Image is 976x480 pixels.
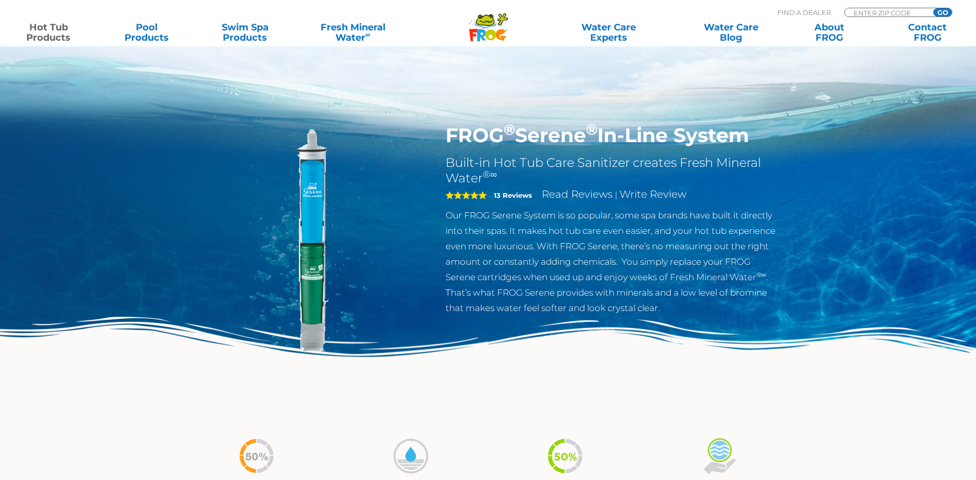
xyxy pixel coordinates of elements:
[586,121,597,139] sup: ®
[889,22,966,43] a: ContactFROG
[237,437,276,475] img: icon-50percent-less
[615,190,617,200] span: |
[693,22,769,43] a: Water CareBlog
[700,437,739,475] img: icon-soft-feeling
[392,437,430,475] img: icon-bromine-disolves
[933,8,952,16] input: GO
[195,124,431,359] img: serene-inline.png
[756,271,766,279] sup: ®∞
[305,22,401,43] a: Fresh MineralWater∞
[109,22,185,43] a: PoolProducts
[619,188,686,200] a: Write Review
[546,437,584,475] img: icon-50percent-less-v2
[777,8,831,17] p: Find A Dealer
[446,191,487,199] span: 5
[853,8,922,17] input: Zip Code Form
[446,124,782,147] h1: FROG Serene In-Line System
[542,188,613,200] a: Read Reviews
[207,22,283,43] a: Swim SpaProducts
[791,22,867,43] a: AboutFROG
[365,30,370,39] sup: ∞
[10,22,87,43] a: Hot TubProducts
[446,208,782,316] p: Our FROG Serene System is so popular, some spa brands have built it directly into their spas. It ...
[547,22,671,43] a: Water CareExperts
[504,121,515,139] sup: ®
[494,191,532,199] strong: 13 Reviews
[446,155,782,186] h2: Built-in Hot Tub Care Sanitizer creates Fresh Mineral Water
[483,169,497,180] sup: ®∞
